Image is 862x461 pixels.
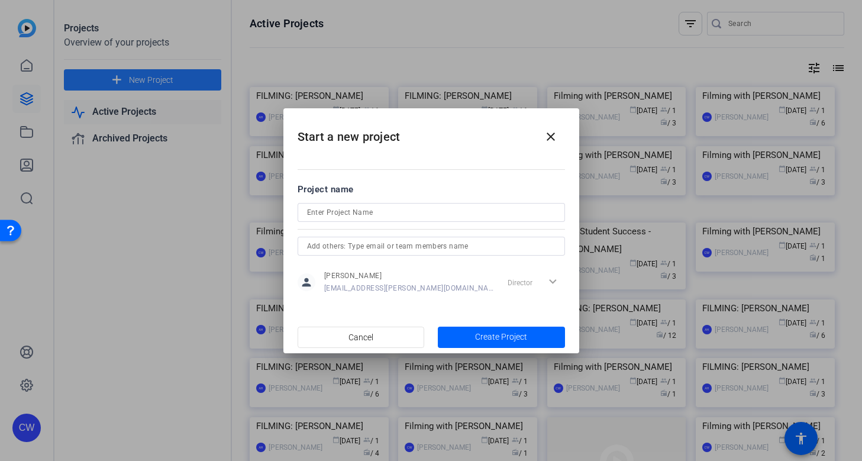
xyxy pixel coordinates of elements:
[307,205,556,220] input: Enter Project Name
[298,183,565,196] div: Project name
[298,327,425,348] button: Cancel
[283,108,579,156] h2: Start a new project
[475,331,527,343] span: Create Project
[544,130,558,144] mat-icon: close
[324,283,494,293] span: [EMAIL_ADDRESS][PERSON_NAME][DOMAIN_NAME]
[438,327,565,348] button: Create Project
[324,271,494,281] span: [PERSON_NAME]
[307,239,556,253] input: Add others: Type email or team members name
[348,326,373,349] span: Cancel
[298,273,315,291] mat-icon: person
